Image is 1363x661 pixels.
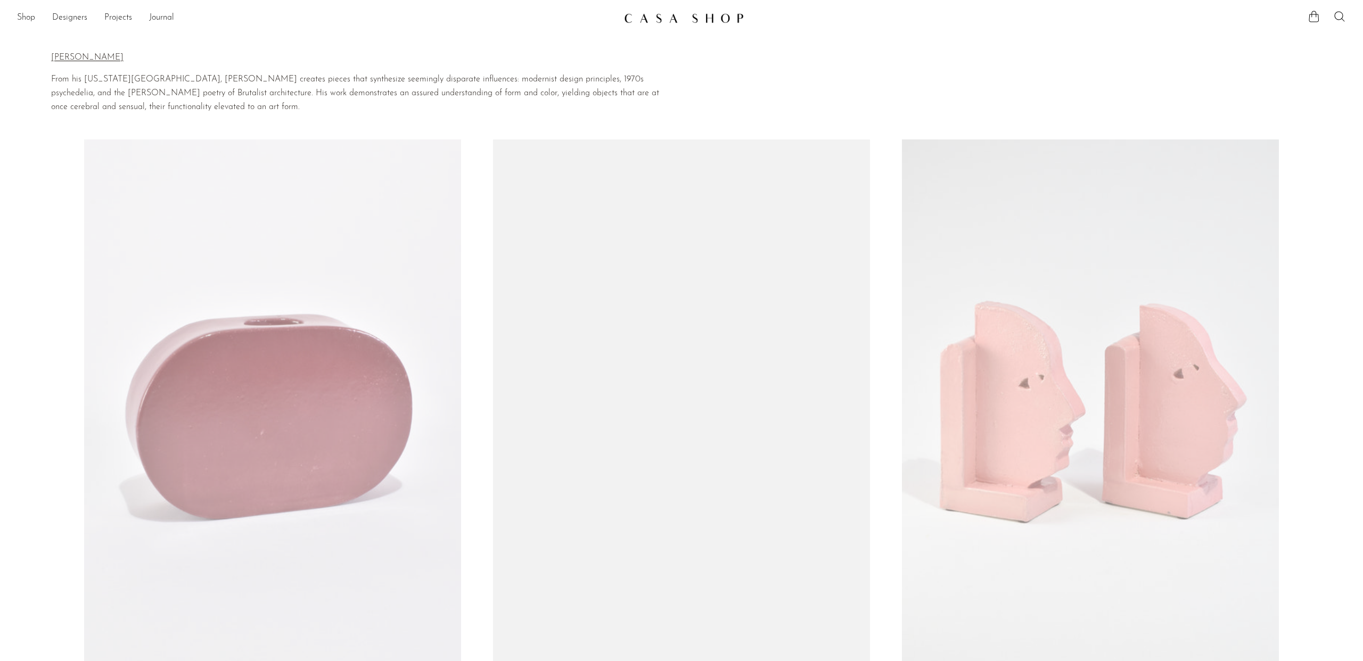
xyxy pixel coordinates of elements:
[104,11,132,25] a: Projects
[51,73,664,114] p: From his [US_STATE][GEOGRAPHIC_DATA], [PERSON_NAME] creates pieces that synthesize seemingly disp...
[51,51,664,65] p: [PERSON_NAME]
[149,11,174,25] a: Journal
[17,11,35,25] a: Shop
[52,11,87,25] a: Designers
[17,9,615,27] ul: NEW HEADER MENU
[17,9,615,27] nav: Desktop navigation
